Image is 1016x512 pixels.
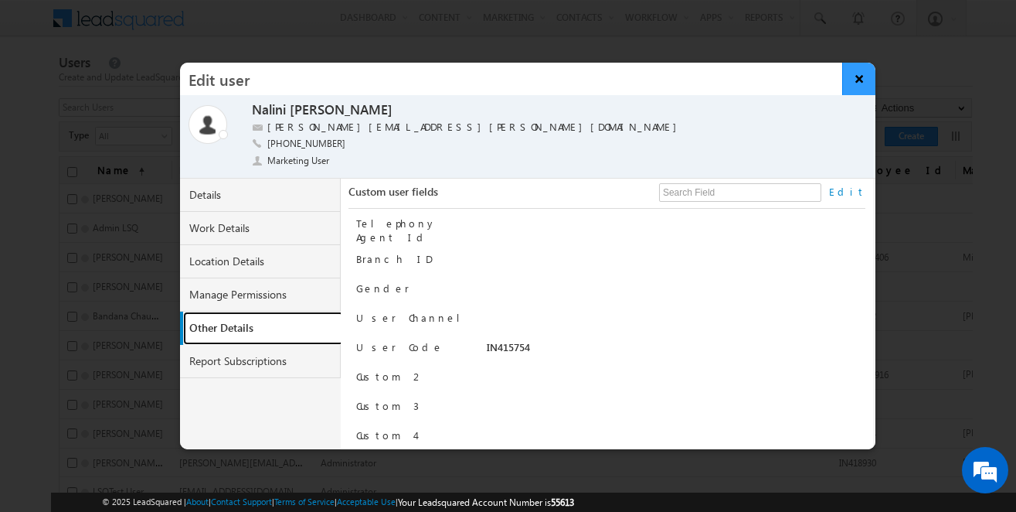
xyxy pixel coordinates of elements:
a: Location Details [180,245,341,278]
div: Chat with us now [80,81,260,101]
div: IN415754 [487,340,822,362]
label: Custom 3 [356,399,419,413]
a: Other Details [183,312,344,345]
span: Your Leadsquared Account Number is [398,497,574,508]
label: User Code [356,340,443,354]
a: Edit [829,185,865,199]
label: Nalini [252,101,286,119]
a: Report Subscriptions [180,345,341,378]
label: Branch ID [356,252,432,266]
div: Minimize live chat window [253,8,291,45]
a: About [186,497,209,507]
input: Search Field [659,183,821,202]
button: × [842,63,875,95]
em: Start Chat [210,399,280,420]
a: Contact Support [211,497,272,507]
span: [PHONE_NUMBER] [267,137,345,152]
label: Telephony Agent Id [356,217,437,244]
label: [PERSON_NAME] [290,101,392,119]
span: © 2025 LeadSquared | | | | | [102,495,574,510]
label: Custom 2 [356,370,424,384]
div: Custom user fields [348,185,865,209]
h3: Edit user [180,63,842,95]
img: d_60004797649_company_0_60004797649 [26,81,65,101]
label: Custom 4 [356,428,415,442]
a: Manage Permissions [180,278,341,312]
span: 55613 [551,497,574,508]
span: Marketing User [267,154,331,168]
label: Gender [356,282,409,295]
textarea: Type your message and hit 'Enter' [20,143,282,386]
a: Work Details [180,212,341,245]
a: Acceptable Use [337,497,396,507]
a: Details [180,179,341,212]
label: User Channel [356,311,472,325]
label: [PERSON_NAME][EMAIL_ADDRESS][PERSON_NAME][DOMAIN_NAME] [267,120,685,135]
a: Terms of Service [274,497,335,507]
